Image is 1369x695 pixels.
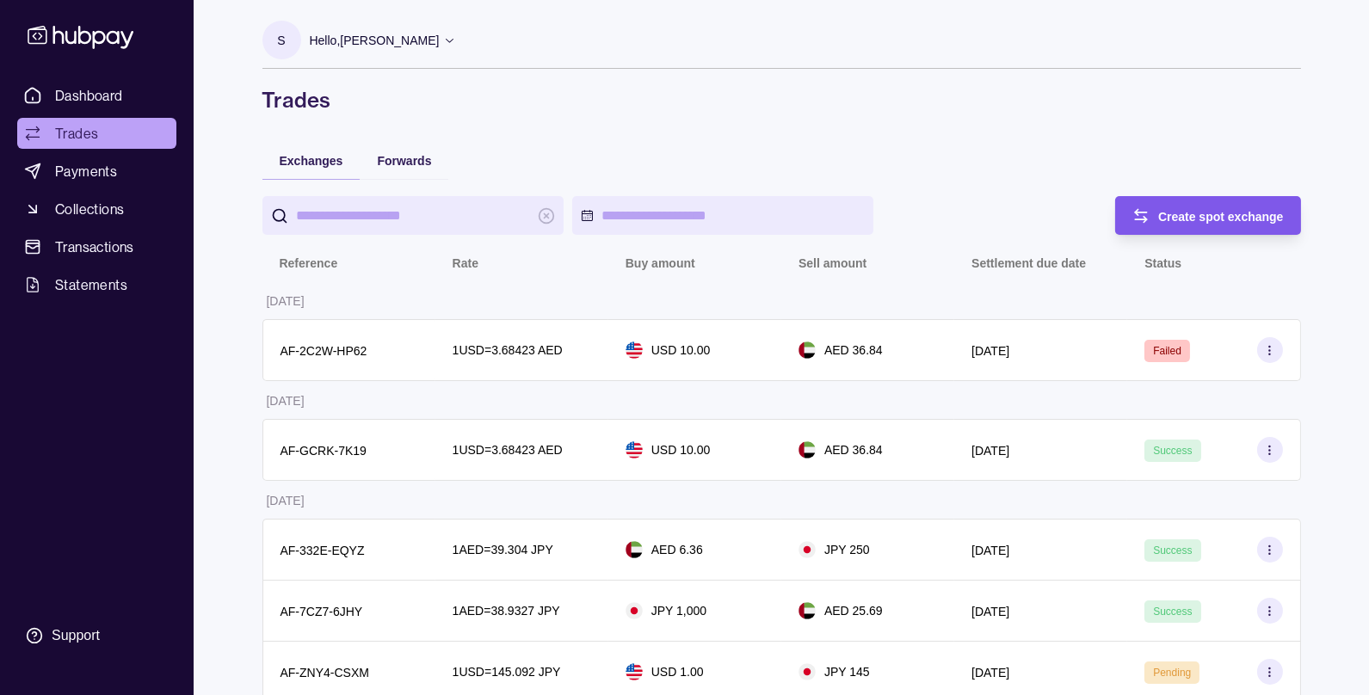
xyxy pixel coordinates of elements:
p: 1 USD = 145.092 JPY [453,662,561,681]
p: JPY 145 [824,662,870,681]
a: Support [17,618,176,654]
p: S [277,31,285,50]
p: [DATE] [971,444,1009,458]
img: ae [799,602,816,619]
p: [DATE] [971,666,1009,680]
span: Dashboard [55,85,123,106]
span: Trades [55,123,98,144]
a: Statements [17,269,176,300]
span: Forwards [377,154,431,168]
h1: Trades [262,86,1301,114]
input: search [297,196,529,235]
span: Success [1153,445,1192,457]
p: Buy amount [626,256,695,270]
img: jp [626,602,643,619]
p: Settlement due date [971,256,1086,270]
p: 1 AED = 38.9327 JPY [453,601,560,620]
p: AED 6.36 [651,540,703,559]
p: Reference [280,256,338,270]
img: us [626,341,643,359]
p: USD 10.00 [651,440,710,459]
p: USD 1.00 [651,662,704,681]
p: 1 USD = 3.68423 AED [453,341,563,360]
p: [DATE] [267,494,305,507]
img: ae [626,541,643,558]
p: USD 10.00 [651,341,710,360]
p: JPY 1,000 [651,601,706,620]
a: Payments [17,156,176,187]
p: JPY 250 [824,540,870,559]
span: Transactions [55,237,134,257]
span: Failed [1153,345,1181,357]
span: Success [1153,606,1192,618]
p: AF-332E-EQYZ [281,544,365,557]
p: [DATE] [971,605,1009,618]
div: Support [52,626,100,645]
p: [DATE] [267,394,305,408]
img: ae [799,441,816,458]
p: AED 25.69 [824,601,883,620]
p: 1 USD = 3.68423 AED [453,440,563,459]
span: Pending [1153,667,1191,679]
p: Status [1144,256,1181,270]
p: Sell amount [799,256,866,270]
p: 1 AED = 39.304 JPY [453,540,553,559]
p: AF-7CZ7-6JHY [281,605,363,618]
p: AF-GCRK-7K19 [281,444,367,458]
span: Success [1153,544,1192,557]
img: jp [799,663,816,680]
span: Create spot exchange [1158,210,1284,224]
p: Hello, [PERSON_NAME] [310,31,440,50]
img: jp [799,541,816,558]
p: [DATE] [971,544,1009,557]
img: ae [799,341,816,359]
p: AF-ZNY4-CSXM [281,666,369,680]
img: us [626,441,643,458]
span: Collections [55,199,124,219]
a: Transactions [17,231,176,262]
p: AED 36.84 [824,440,883,459]
span: Exchanges [280,154,343,168]
a: Dashboard [17,80,176,111]
p: AED 36.84 [824,341,883,360]
button: Create spot exchange [1115,196,1301,235]
p: [DATE] [267,294,305,308]
p: Rate [453,256,478,270]
a: Collections [17,194,176,224]
span: Statements [55,274,127,295]
p: AF-2C2W-HP62 [281,344,367,358]
span: Payments [55,161,117,181]
img: us [626,663,643,680]
p: [DATE] [971,344,1009,358]
a: Trades [17,118,176,149]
